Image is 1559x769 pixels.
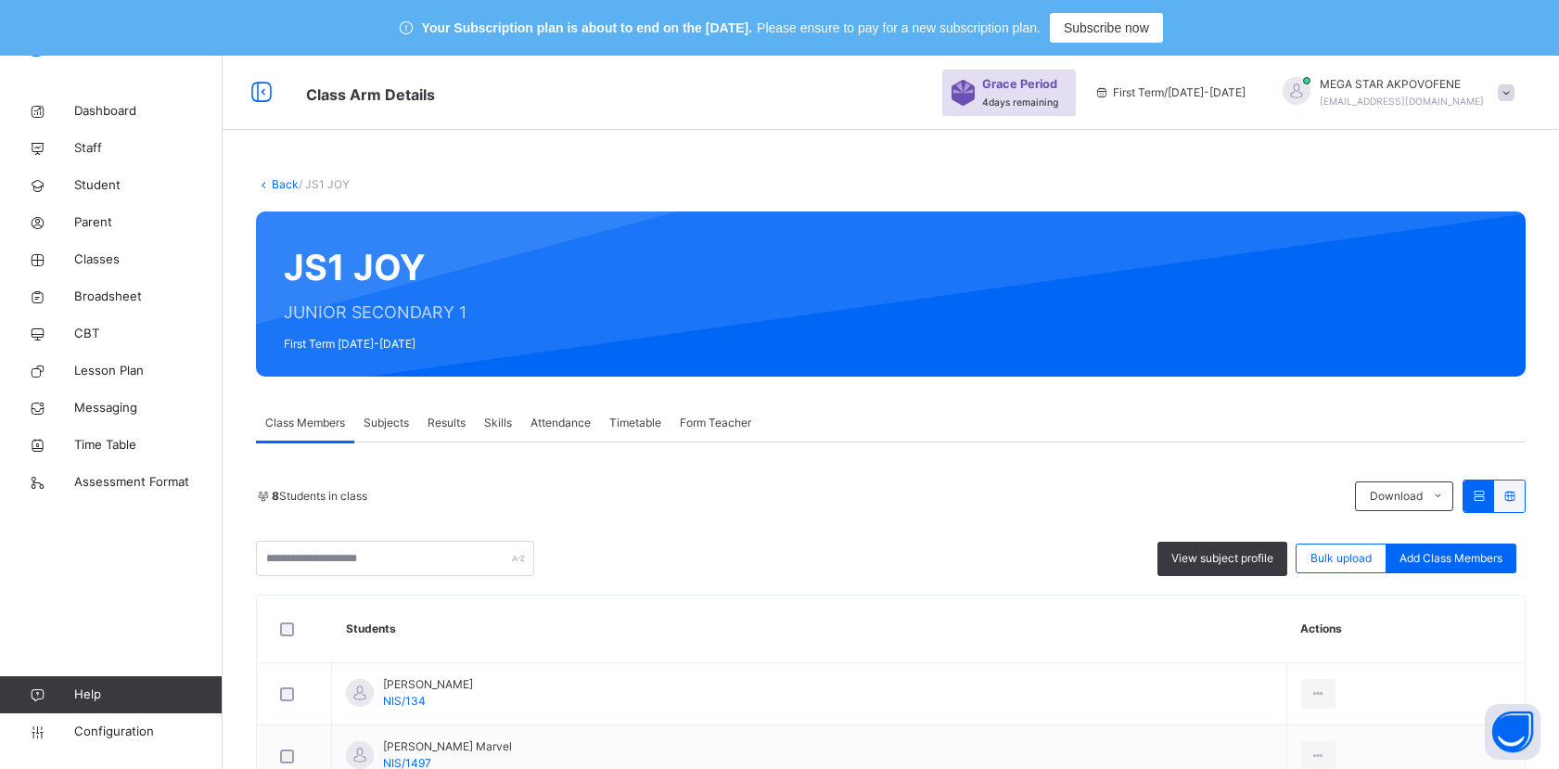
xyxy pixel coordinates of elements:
[1310,550,1372,567] span: Bulk upload
[1264,76,1524,109] div: MEGA STARAKPOVOFENE
[484,415,512,431] span: Skills
[74,436,223,455] span: Time Table
[982,96,1058,108] span: 4 days remaining
[74,139,223,158] span: Staff
[74,213,223,232] span: Parent
[306,85,435,104] span: Class Arm Details
[364,415,409,431] span: Subjects
[74,176,223,195] span: Student
[422,19,752,38] span: Your Subscription plan is about to end on the [DATE].
[74,325,223,343] span: CBT
[1399,550,1502,567] span: Add Class Members
[1370,488,1423,505] span: Download
[299,177,350,191] span: / JS1 JOY
[74,288,223,306] span: Broadsheet
[74,473,223,492] span: Assessment Format
[1485,704,1540,760] button: Open asap
[74,399,223,417] span: Messaging
[74,686,222,704] span: Help
[265,415,345,431] span: Class Members
[757,19,1041,38] span: Please ensure to pay for a new subscription plan.
[530,415,591,431] span: Attendance
[1320,96,1484,107] span: [EMAIL_ADDRESS][DOMAIN_NAME]
[332,596,1287,663] th: Students
[1064,19,1149,38] span: Subscribe now
[982,75,1057,93] span: Grace Period
[272,488,367,505] span: Students in class
[680,415,751,431] span: Form Teacher
[383,676,473,693] span: [PERSON_NAME]
[1286,596,1525,663] th: Actions
[272,489,279,503] b: 8
[383,738,512,755] span: [PERSON_NAME] Marvel
[1320,76,1484,93] span: MEGA STAR AKPOVOFENE
[1171,550,1273,567] span: View subject profile
[952,80,975,106] img: sticker-purple.71386a28dfed39d6af7621340158ba97.svg
[428,415,466,431] span: Results
[609,415,661,431] span: Timetable
[74,362,223,380] span: Lesson Plan
[272,177,299,191] a: Back
[74,102,223,121] span: Dashboard
[74,723,222,741] span: Configuration
[383,694,426,708] span: NIS/134
[1094,84,1246,101] span: session/term information
[74,250,223,269] span: Classes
